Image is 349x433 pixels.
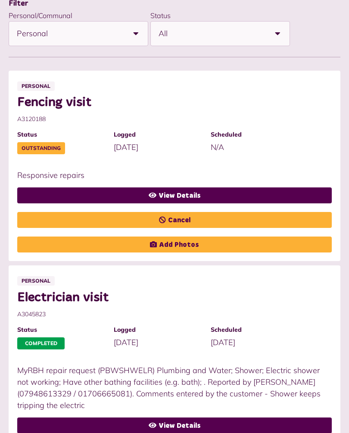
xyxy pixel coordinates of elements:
span: Status [17,325,105,334]
span: [DATE] [114,337,138,347]
span: A3045823 [17,310,323,319]
a: Add Photos [17,237,332,252]
span: Fencing visit [17,95,323,110]
span: Personal [17,276,55,286]
span: Logged [114,325,202,334]
label: Personal/Communal [9,11,72,20]
span: Personal [17,22,124,46]
span: Outstanding [17,142,65,154]
p: MyRBH repair request (PBWSHWELR) Plumbing and Water; Shower; Electric shower not working; Have ot... [17,364,323,411]
a: View Details [17,187,332,203]
span: Status [17,130,105,139]
label: Status [150,11,171,20]
span: Personal [17,81,55,91]
span: Electrician visit [17,290,323,305]
span: N/A [211,142,224,152]
span: Scheduled [211,130,299,139]
span: All [159,22,265,46]
span: [DATE] [114,142,138,152]
span: [DATE] [211,337,235,347]
span: Scheduled [211,325,299,334]
p: Responsive repairs [17,169,323,181]
span: A3120188 [17,115,323,124]
span: Completed [17,337,65,349]
a: Cancel [17,212,332,228]
span: Logged [114,130,202,139]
